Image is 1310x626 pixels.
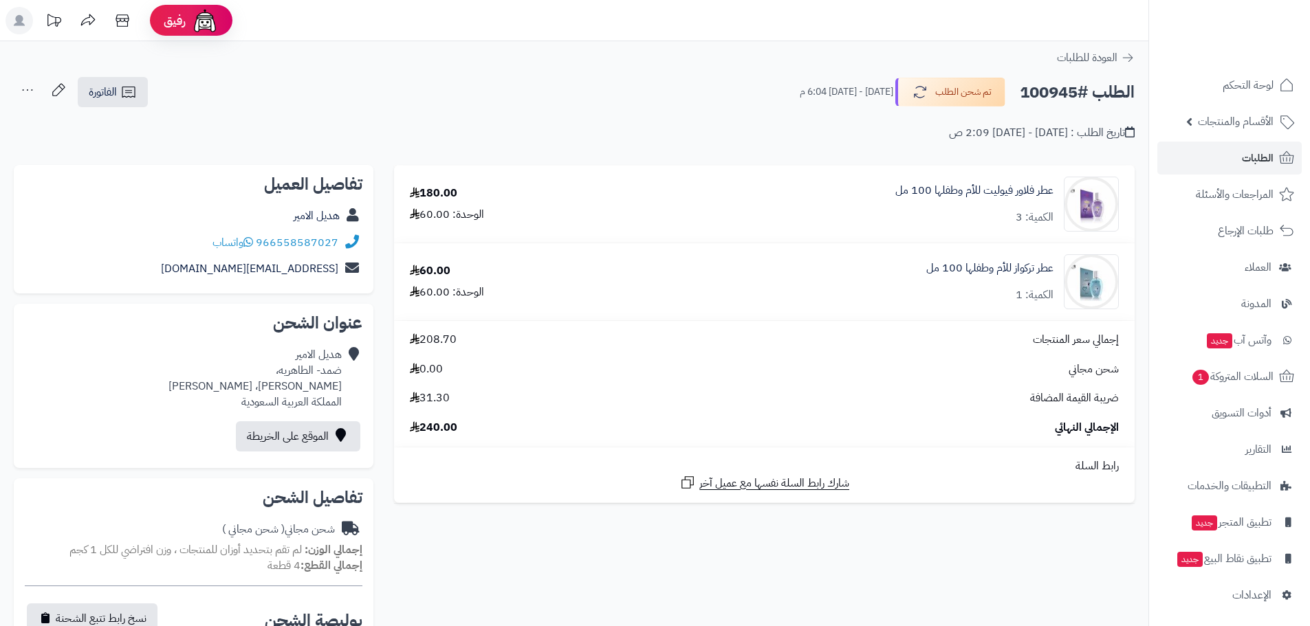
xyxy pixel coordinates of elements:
h2: تفاصيل الشحن [25,489,362,506]
img: logo-2.png [1216,38,1297,67]
span: التطبيقات والخدمات [1188,476,1271,495]
a: تطبيق المتجرجديد [1157,506,1302,539]
div: هديل الامير ضمد- الطاهريه، [PERSON_NAME]، [PERSON_NAME] المملكة العربية السعودية [168,347,342,410]
a: العملاء [1157,251,1302,284]
span: المدونة [1241,294,1271,313]
img: 1663509402-DSC_0694-6-f-90x90.jpg [1065,254,1118,309]
div: تاريخ الطلب : [DATE] - [DATE] 2:09 ص [949,125,1135,141]
small: [DATE] - [DATE] 6:04 م [800,85,893,99]
span: العودة للطلبات [1057,49,1117,66]
span: الفاتورة [89,84,117,100]
span: 240.00 [410,420,457,436]
span: تطبيق نقاط البيع [1176,549,1271,568]
a: الموقع على الخريطة [236,421,360,451]
a: [EMAIL_ADDRESS][DOMAIN_NAME] [161,260,338,277]
a: العودة للطلبات [1057,49,1135,66]
a: السلات المتروكة1 [1157,360,1302,393]
span: ( شحن مجاني ) [222,521,285,537]
span: 0.00 [410,361,443,377]
span: السلات المتروكة [1191,367,1274,386]
span: رفيق [164,12,186,29]
span: 208.70 [410,332,457,348]
span: الإعدادات [1232,585,1271,605]
span: الأقسام والمنتجات [1198,112,1274,131]
a: التقارير [1157,433,1302,466]
a: الطلبات [1157,142,1302,175]
div: الكمية: 3 [1016,210,1054,225]
a: الإعدادات [1157,579,1302,612]
small: 4 قطعة [268,557,362,574]
a: المراجعات والأسئلة [1157,178,1302,211]
span: التقارير [1245,440,1271,459]
a: الفاتورة [78,77,148,107]
span: 1 [1192,370,1209,385]
span: طلبات الإرجاع [1218,221,1274,241]
strong: إجمالي القطع: [301,557,362,574]
span: جديد [1207,333,1232,348]
span: تطبيق المتجر [1190,513,1271,532]
a: طلبات الإرجاع [1157,214,1302,247]
span: ضريبة القيمة المضافة [1030,390,1119,406]
strong: إجمالي الوزن: [305,541,362,558]
span: جديد [1177,552,1203,567]
div: شحن مجاني [222,522,335,537]
a: عطر تركواز للأم وطفلها 100 مل [926,260,1054,276]
a: تطبيق نقاط البيعجديد [1157,542,1302,575]
span: شحن مجاني [1069,361,1119,377]
h2: عنوان الشحن [25,315,362,331]
a: هديل الامير [294,208,340,224]
a: أدوات التسويق [1157,396,1302,429]
span: أدوات التسويق [1212,403,1271,423]
a: المدونة [1157,287,1302,320]
a: لوحة التحكم [1157,69,1302,102]
span: جديد [1192,515,1217,530]
a: واتساب [212,234,253,251]
span: الطلبات [1242,148,1274,168]
div: 60.00 [410,263,450,279]
button: تم شحن الطلب [895,78,1005,107]
div: رابط السلة [400,458,1129,474]
span: العملاء [1245,258,1271,277]
a: تحديثات المنصة [36,7,71,38]
span: 31.30 [410,390,450,406]
a: عطر فلاور فيوليت للأم وطفلها 100 مل [895,183,1054,199]
span: إجمالي سعر المنتجات [1033,332,1119,348]
h2: الطلب #100945 [1020,78,1135,107]
span: لم تقم بتحديد أوزان للمنتجات ، وزن افتراضي للكل 1 كجم [69,541,302,558]
img: ai-face.png [191,7,219,34]
span: شارك رابط السلة نفسها مع عميل آخر [699,476,849,491]
div: الكمية: 1 [1016,287,1054,303]
a: وآتس آبجديد [1157,324,1302,357]
span: لوحة التحكم [1223,76,1274,95]
a: 966558587027 [256,234,338,251]
a: شارك رابط السلة نفسها مع عميل آخر [679,474,849,491]
div: الوحدة: 60.00 [410,207,484,223]
div: الوحدة: 60.00 [410,284,484,300]
div: 180.00 [410,186,457,201]
span: وآتس آب [1205,331,1271,350]
a: التطبيقات والخدمات [1157,469,1302,502]
h2: تفاصيل العميل [25,176,362,192]
span: الإجمالي النهائي [1055,420,1119,436]
img: 1650631713-DSC_0684-5-f-90x90.jpg [1065,177,1118,232]
span: المراجعات والأسئلة [1196,185,1274,204]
